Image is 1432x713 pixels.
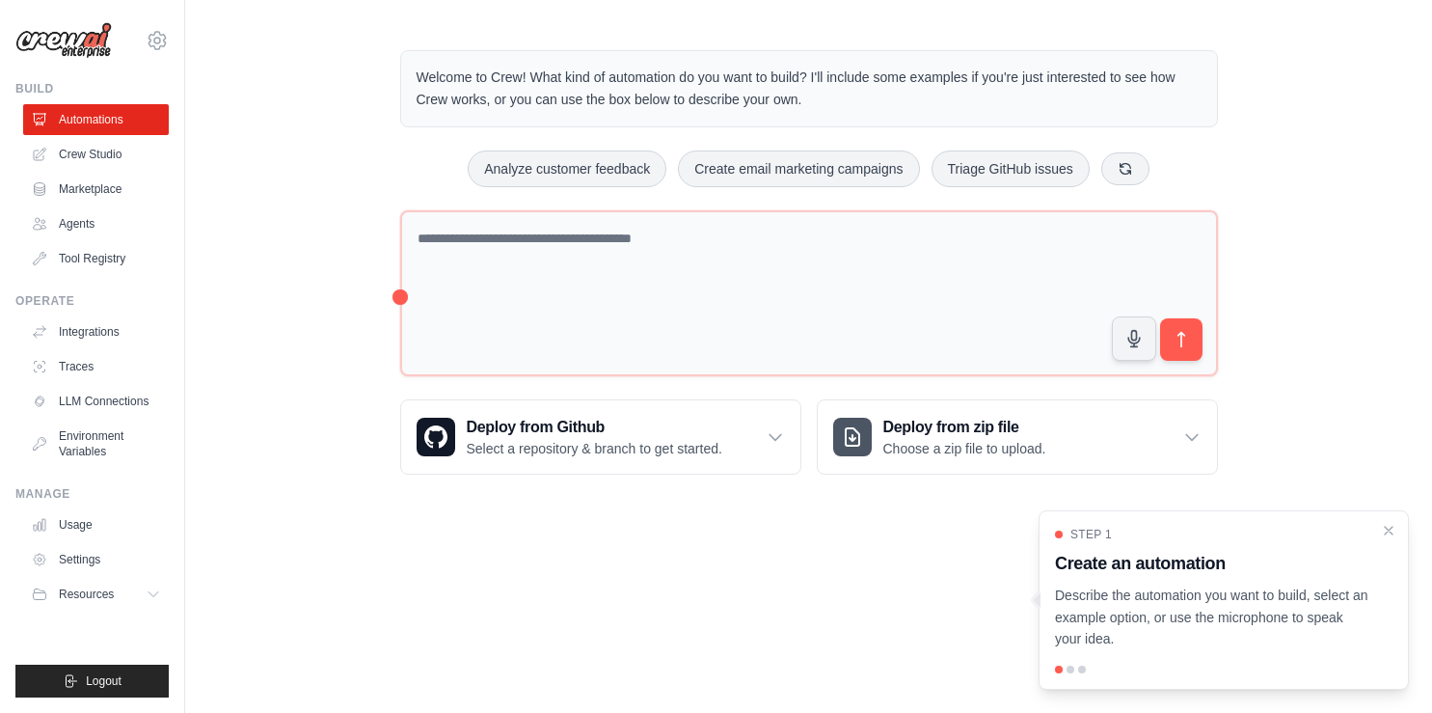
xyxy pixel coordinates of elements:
a: Crew Studio [23,139,169,170]
a: Traces [23,351,169,382]
a: Automations [23,104,169,135]
a: Marketplace [23,174,169,205]
button: Resources [23,579,169,610]
h3: Create an automation [1055,550,1369,577]
a: Settings [23,544,169,575]
a: Tool Registry [23,243,169,274]
a: Agents [23,208,169,239]
p: Welcome to Crew! What kind of automation do you want to build? I'll include some examples if you'... [417,67,1202,111]
img: Logo [15,22,112,59]
p: Choose a zip file to upload. [883,439,1046,458]
button: Triage GitHub issues [932,151,1090,187]
span: Resources [59,587,114,602]
div: Operate [15,293,169,309]
span: Logout [86,673,122,689]
p: Describe the automation you want to build, select an example option, or use the microphone to spe... [1055,585,1369,650]
a: LLM Connections [23,386,169,417]
a: Usage [23,509,169,540]
a: Environment Variables [23,421,169,467]
span: Step 1 [1070,527,1112,542]
button: Analyze customer feedback [468,151,666,187]
h3: Deploy from zip file [883,416,1046,439]
button: Close walkthrough [1381,523,1396,538]
button: Logout [15,665,169,698]
p: Select a repository & branch to get started. [467,439,722,458]
h3: Deploy from Github [467,416,722,439]
div: Manage [15,486,169,502]
div: Build [15,81,169,96]
button: Create email marketing campaigns [678,151,919,187]
a: Integrations [23,316,169,347]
